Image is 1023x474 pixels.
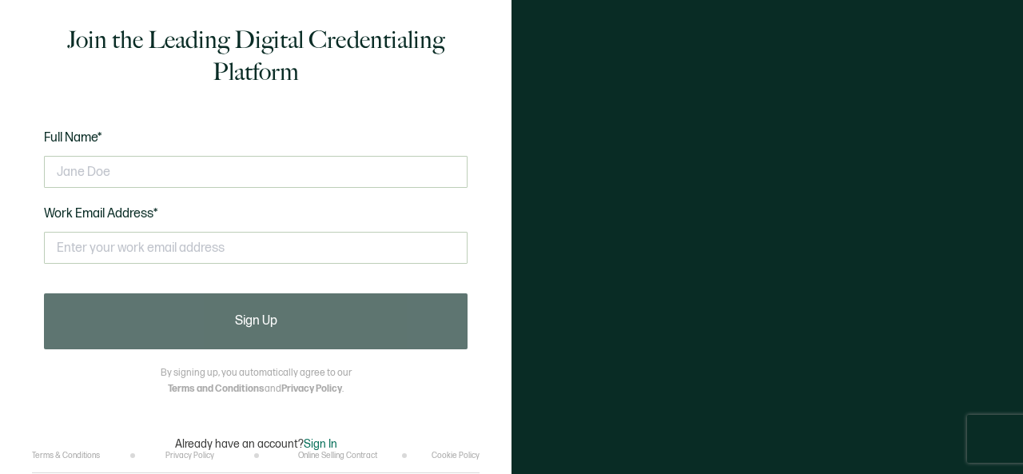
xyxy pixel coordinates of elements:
[44,156,468,188] input: Jane Doe
[44,206,158,221] span: Work Email Address*
[298,451,377,460] a: Online Selling Contract
[44,232,468,264] input: Enter your work email address
[165,451,214,460] a: Privacy Policy
[44,293,468,349] button: Sign Up
[168,383,265,395] a: Terms and Conditions
[304,437,337,451] span: Sign In
[32,451,100,460] a: Terms & Conditions
[281,383,342,395] a: Privacy Policy
[161,365,352,397] p: By signing up, you automatically agree to our and .
[432,451,480,460] a: Cookie Policy
[44,24,468,88] h1: Join the Leading Digital Credentialing Platform
[44,130,102,145] span: Full Name*
[235,315,277,328] span: Sign Up
[175,437,337,451] p: Already have an account?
